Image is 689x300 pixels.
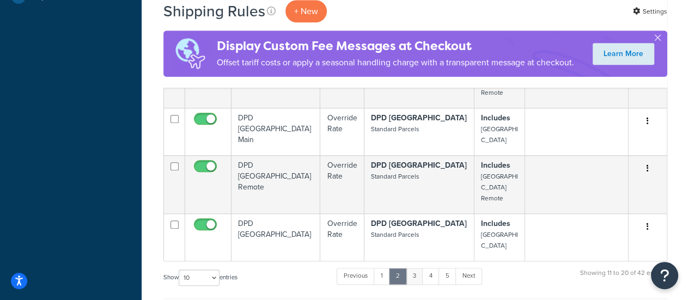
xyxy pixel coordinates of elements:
[217,37,574,55] h4: Display Custom Fee Messages at Checkout
[163,1,265,22] h1: Shipping Rules
[179,270,219,286] select: Showentries
[163,270,237,286] label: Show entries
[371,230,419,240] small: Standard Parcels
[231,108,320,155] td: DPD [GEOGRAPHIC_DATA] Main
[580,267,667,290] div: Showing 11 to 20 of 42 entries
[481,124,518,145] small: [GEOGRAPHIC_DATA]
[320,155,364,213] td: Override Rate
[371,172,419,181] small: Standard Parcels
[481,172,518,203] small: [GEOGRAPHIC_DATA] Remote
[651,262,678,289] button: Open Resource Center
[438,268,456,284] a: 5
[231,213,320,261] td: DPD [GEOGRAPHIC_DATA]
[371,124,419,134] small: Standard Parcels
[337,268,375,284] a: Previous
[163,30,217,77] img: duties-banner-06bc72dcb5fe05cb3f9472aba00be2ae8eb53ab6f0d8bb03d382ba314ac3c341.png
[593,43,654,65] a: Learn More
[422,268,440,284] a: 4
[374,268,390,284] a: 1
[371,160,467,171] strong: DPD [GEOGRAPHIC_DATA]
[320,213,364,261] td: Override Rate
[371,218,467,229] strong: DPD [GEOGRAPHIC_DATA]
[481,160,510,171] strong: Includes
[481,218,510,229] strong: Includes
[389,268,407,284] a: 2
[406,268,423,284] a: 3
[217,55,574,70] p: Offset tariff costs or apply a seasonal handling charge with a transparent message at checkout.
[320,108,364,155] td: Override Rate
[481,112,510,124] strong: Includes
[231,155,320,213] td: DPD [GEOGRAPHIC_DATA] Remote
[455,268,482,284] a: Next
[633,4,667,19] a: Settings
[481,230,518,250] small: [GEOGRAPHIC_DATA]
[371,112,467,124] strong: DPD [GEOGRAPHIC_DATA]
